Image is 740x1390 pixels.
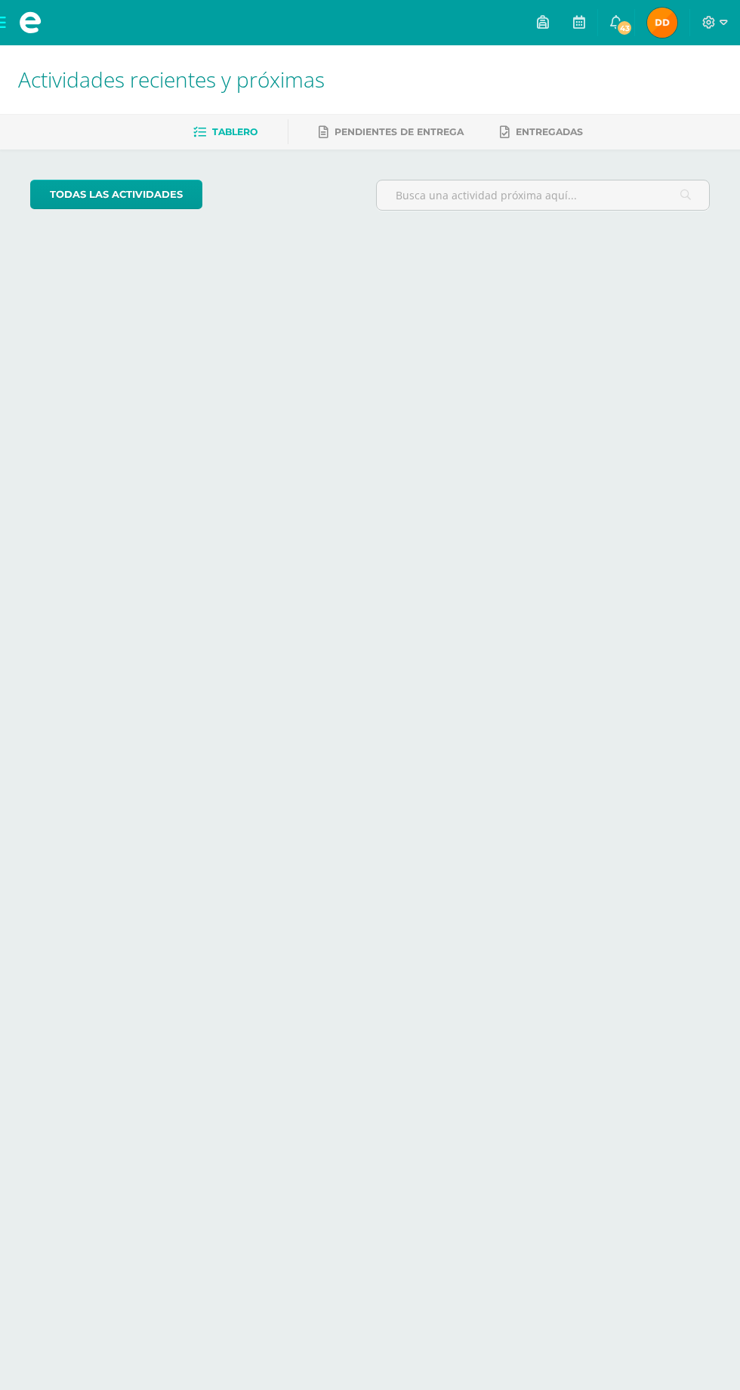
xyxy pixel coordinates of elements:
img: 7a0c8d3daf8d8c0c1e559816331ed79a.png [647,8,677,38]
a: Pendientes de entrega [319,120,464,144]
span: Actividades recientes y próximas [18,65,325,94]
span: Entregadas [516,126,583,137]
a: Tablero [193,120,257,144]
span: Tablero [212,126,257,137]
span: 43 [616,20,633,36]
a: Entregadas [500,120,583,144]
input: Busca una actividad próxima aquí... [377,180,709,210]
a: todas las Actividades [30,180,202,209]
span: Pendientes de entrega [335,126,464,137]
